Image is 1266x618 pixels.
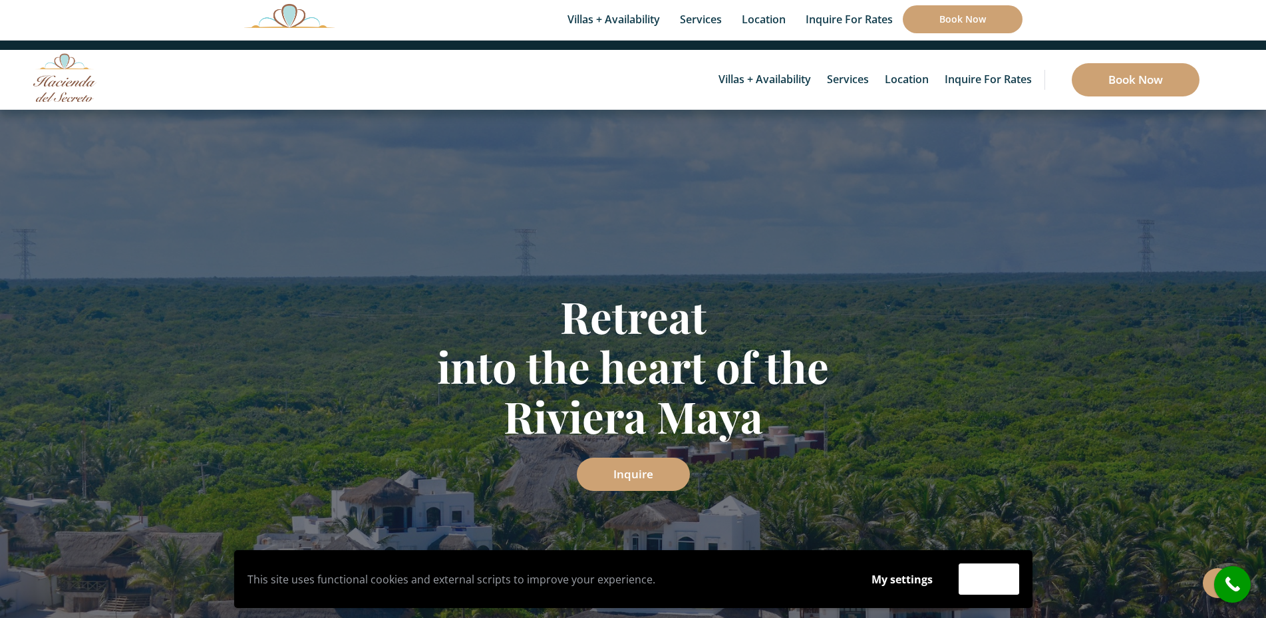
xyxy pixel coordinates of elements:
[1214,566,1251,603] a: call
[244,3,335,28] img: Awesome Logo
[903,5,1023,33] a: Book Now
[878,50,935,110] a: Location
[959,563,1019,595] button: Accept
[1217,569,1247,599] i: call
[577,458,690,491] a: Inquire
[1072,63,1199,96] a: Book Now
[938,50,1038,110] a: Inquire for Rates
[244,291,1023,441] h1: Retreat into the heart of the Riviera Maya
[820,50,875,110] a: Services
[712,50,818,110] a: Villas + Availability
[247,569,846,589] p: This site uses functional cookies and external scripts to improve your experience.
[33,53,96,102] img: Awesome Logo
[859,564,945,595] button: My settings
